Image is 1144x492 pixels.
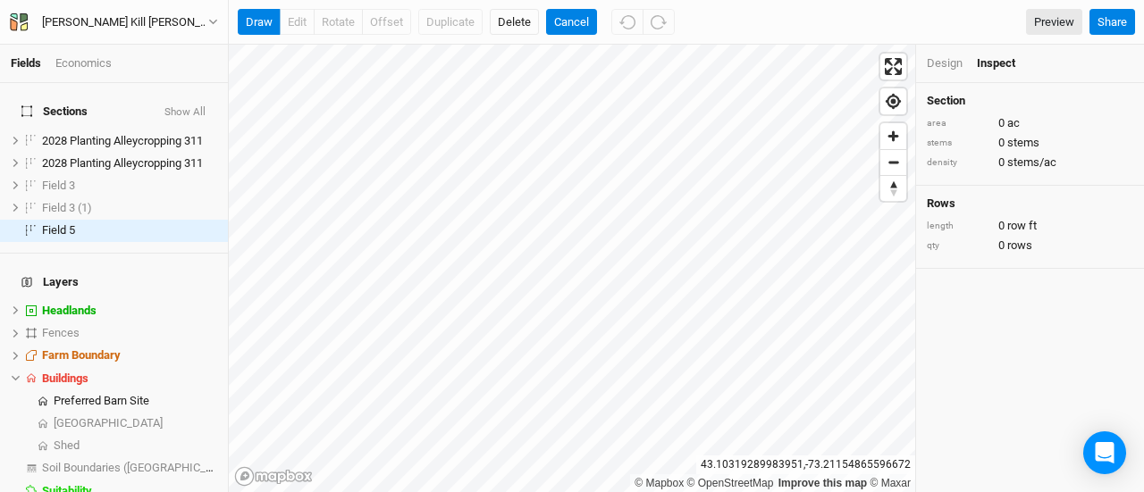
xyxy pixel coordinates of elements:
div: Headlands [42,304,217,318]
div: Farm Boundary [42,348,217,363]
button: edit [280,9,315,36]
button: Enter fullscreen [880,54,906,79]
div: Field 5 [42,223,217,238]
h4: Rows [927,196,1133,211]
div: 0 [927,238,1133,254]
button: Zoom in [880,123,906,149]
button: Show All [164,106,206,119]
span: 2028 Planting Alleycropping 311 [42,156,203,170]
a: OpenStreetMap [687,477,774,489]
span: ac [1007,115,1020,131]
div: 2028 Planting Alleycropping 311 [42,134,217,148]
button: Duplicate [418,9,483,36]
div: Economics [55,55,112,71]
div: Soil Boundaries (US) [42,461,217,475]
div: Batten Kill Groves [42,13,208,31]
button: Find my location [880,88,906,114]
span: Reset bearing to north [880,176,906,201]
a: Mapbox [635,477,684,489]
span: Shed [54,438,80,452]
div: Fences [42,326,217,340]
span: stems/ac [1007,154,1056,171]
a: Maxar [870,477,911,489]
span: row ft [1007,218,1037,234]
span: Fences [42,326,80,339]
span: 2028 Planting Alleycropping 311 [42,134,203,147]
span: Field 5 [42,223,75,237]
div: 0 [927,218,1133,234]
span: [GEOGRAPHIC_DATA] [54,416,163,429]
button: Zoom out [880,149,906,175]
div: Buildings [42,371,217,386]
div: 0 [927,115,1133,131]
div: qty [927,239,989,253]
div: length [927,220,989,233]
span: rows [1007,238,1032,254]
div: [PERSON_NAME] Kill [PERSON_NAME] [42,13,208,31]
div: stems [927,137,989,150]
button: rotate [314,9,363,36]
div: Shed [54,438,217,453]
h4: Section [927,94,1133,108]
h4: Layers [11,264,217,300]
button: draw [238,9,281,36]
span: stems [1007,135,1039,151]
div: Field 3 (1) [42,201,217,215]
div: Secondary Barn Site [54,416,217,430]
span: Field 3 [42,179,75,192]
div: Preferred Barn Site [54,394,217,408]
button: Redo (^Z) [643,9,675,36]
span: Field 3 (1) [42,201,92,214]
button: [PERSON_NAME] Kill [PERSON_NAME] [9,13,219,32]
div: Design [927,55,963,71]
span: Farm Boundary [42,348,121,362]
a: Improve this map [778,477,867,489]
button: Undo (^z) [611,9,643,36]
div: 0 [927,135,1133,151]
span: Sections [21,104,88,119]
div: 0 [927,154,1133,171]
button: Reset bearing to north [880,175,906,201]
a: Mapbox logo [234,466,313,487]
span: Buildings [42,371,88,385]
div: Inspect [977,55,1040,71]
div: 2028 Planting Alleycropping 311 [42,156,217,171]
div: 43.10319289983951 , -73.21154865596672 [696,455,915,474]
div: area [927,117,989,130]
span: Preferred Barn Site [54,394,149,407]
button: Cancel [546,9,597,36]
div: Field 3 [42,179,217,193]
span: Soil Boundaries ([GEOGRAPHIC_DATA]) [42,461,240,474]
button: offset [362,9,411,36]
div: density [927,156,989,170]
button: Share [1089,9,1135,36]
canvas: Map [229,45,915,492]
span: Zoom out [880,150,906,175]
button: Delete [490,9,539,36]
span: Headlands [42,304,97,317]
a: Preview [1026,9,1082,36]
div: Open Intercom Messenger [1083,431,1126,474]
a: Fields [11,56,41,70]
